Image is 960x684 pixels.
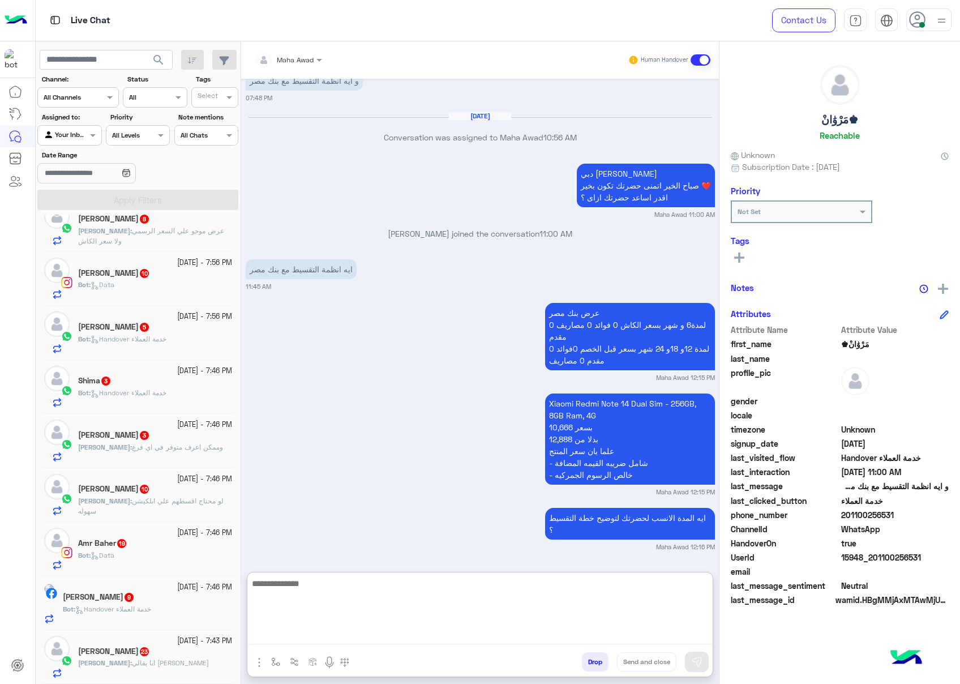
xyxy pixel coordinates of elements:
[140,323,149,332] span: 5
[841,509,949,521] span: 201100256531
[738,207,761,216] b: Not Set
[821,113,858,126] h5: مَرْوَٰانْ♚
[5,49,25,70] img: 1403182699927242
[841,367,869,395] img: defaultAdmin.png
[177,582,232,593] small: [DATE] - 7:46 PM
[78,647,150,656] h5: Ahmed Ibrahem
[37,190,238,210] button: Apply Filters
[545,303,715,370] p: 1/10/2025, 12:15 PM
[731,495,839,507] span: last_clicked_button
[78,659,130,667] span: [PERSON_NAME]
[61,385,72,396] img: WhatsApp
[78,335,91,343] b: :
[835,594,949,606] span: wamid.HBgMMjAxMTAwMjU2NTMxFQIAEhggQUM5QzVGMzVCMjVCQ0QwQjhCRENDQjQxREQ2NDI0NDcA
[543,132,577,142] span: 10:56 AM
[656,488,715,497] small: Maha Awad 12:15 PM
[539,229,572,238] span: 11:00 AM
[44,203,70,229] img: defaultAdmin.png
[731,452,839,464] span: last_visited_flow
[91,388,166,397] span: Handover خدمة العملاء
[61,547,72,558] img: Instagram
[78,214,150,224] h5: Mohamed Abdelbaky
[5,8,27,32] img: Logo
[61,331,72,342] img: WhatsApp
[841,566,949,578] span: null
[44,258,70,283] img: defaultAdmin.png
[849,14,862,27] img: tab
[63,605,75,613] b: :
[841,424,949,435] span: Unknown
[78,484,150,494] h5: Karim Ramadam
[582,652,608,672] button: Drop
[63,592,135,602] h5: Noor Gamal
[304,652,323,671] button: create order
[140,431,149,440] span: 3
[545,508,715,540] p: 1/10/2025, 12:16 PM
[731,438,839,450] span: signup_date
[731,509,839,521] span: phone_number
[91,280,114,289] span: Data
[91,335,166,343] span: Handover خدمة العملاء
[78,280,91,289] b: :
[44,528,70,553] img: defaultAdmin.png
[545,394,715,485] p: 1/10/2025, 12:15 PM
[44,420,70,445] img: defaultAdmin.png
[731,353,839,365] span: last_name
[140,647,149,656] span: 23
[78,335,89,343] span: Bot
[731,324,839,336] span: Attribute Name
[48,13,62,27] img: tab
[78,551,89,559] span: Bot
[731,424,839,435] span: timezone
[731,309,771,319] h6: Attributes
[246,259,357,279] p: 1/10/2025, 11:45 AM
[841,338,949,350] span: مَرْوَٰانْ♚
[78,376,112,386] h5: Shima
[252,656,266,669] img: send attachment
[656,373,715,382] small: Maha Awad 12:15 PM
[285,652,304,671] button: Trigger scenario
[880,14,893,27] img: tab
[654,210,715,219] small: Maha Awad 11:00 AM
[742,161,840,173] span: Subscription Date : [DATE]
[61,655,72,666] img: WhatsApp
[577,164,715,207] p: 1/10/2025, 11:00 AM
[61,223,72,234] img: WhatsApp
[340,658,349,667] img: make a call
[267,652,285,671] button: select flow
[731,367,839,393] span: profile_pic
[44,311,70,337] img: defaultAdmin.png
[935,14,949,28] img: profile
[731,580,839,592] span: last_message_sentiment
[177,474,232,485] small: [DATE] - 7:46 PM
[196,91,218,104] div: Select
[841,480,949,492] span: و ايه انظمة التقسيط مع بنك مصر
[140,215,149,224] span: 8
[140,485,149,494] span: 10
[44,474,70,499] img: defaultAdmin.png
[78,388,91,397] b: :
[78,497,224,515] span: لو محتاج اقسطهم علي ابلكيشن سهوله
[71,13,110,28] p: Live Chat
[46,588,57,599] img: Facebook
[177,636,232,647] small: [DATE] - 7:43 PM
[841,537,949,549] span: true
[177,528,232,538] small: [DATE] - 7:46 PM
[841,395,949,407] span: null
[110,112,169,122] label: Priority
[886,639,926,678] img: hulul-logo.png
[178,112,237,122] label: Note mentions
[177,258,232,268] small: [DATE] - 7:56 PM
[731,537,839,549] span: HandoverOn
[731,594,833,606] span: last_message_id
[78,280,89,289] span: Bot
[731,236,949,246] h6: Tags
[246,71,363,91] p: 30/9/2025, 7:48 PM
[177,366,232,377] small: [DATE] - 7:46 PM
[91,551,114,559] span: Data
[731,523,839,535] span: ChannelId
[731,149,775,161] span: Unknown
[132,443,223,451] span: وممكن اعرف متوفر في اي فرع
[731,338,839,350] span: first_name
[78,443,132,451] b: :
